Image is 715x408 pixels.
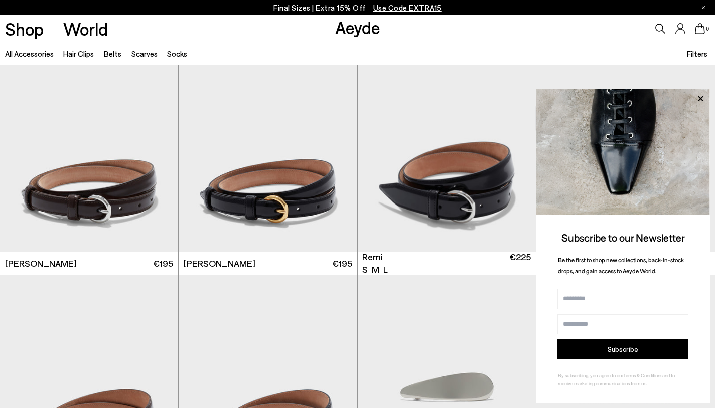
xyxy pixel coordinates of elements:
span: Be the first to shop new collections, back-in-stock drops, and gain access to Aeyde World. [558,256,684,275]
li: S [362,263,368,276]
a: Belts [104,49,121,58]
li: M [372,263,379,276]
span: €195 [153,257,173,270]
a: 0 [695,23,705,34]
a: Remi S M L €225 [358,252,536,275]
span: [PERSON_NAME] [5,257,77,270]
span: 0 [705,26,710,32]
span: Filters [687,49,707,58]
img: ca3f721fb6ff708a270709c41d776025.jpg [536,89,710,215]
span: Navigate to /collections/ss25-final-sizes [373,3,442,12]
a: World [63,20,108,38]
a: Terms & Conditions [623,372,662,378]
span: Subscribe to our Newsletter [561,231,685,244]
a: All accessories [5,49,54,58]
span: €195 [332,257,352,270]
a: 3 / 3 1 / 3 2 / 3 3 / 3 1 / 3 Next slide Previous slide [358,28,536,252]
span: [PERSON_NAME] [184,257,255,270]
a: Socks [167,49,187,58]
ul: variant [362,263,388,276]
a: Aeyde [335,17,380,38]
a: Scarves [131,49,158,58]
span: By subscribing, you agree to our [558,372,623,378]
div: 1 / 3 [358,28,536,252]
img: Reed Leather Belt [179,28,357,252]
a: [PERSON_NAME] €195 [179,252,357,275]
p: Final Sizes | Extra 15% Off [273,2,442,14]
a: Hair Clips [63,49,94,58]
span: €225 [509,251,531,276]
img: Remi Leather Belt [358,28,536,252]
li: L [383,263,388,276]
a: Shop [5,20,44,38]
span: Remi [362,251,383,263]
button: Subscribe [557,339,688,359]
